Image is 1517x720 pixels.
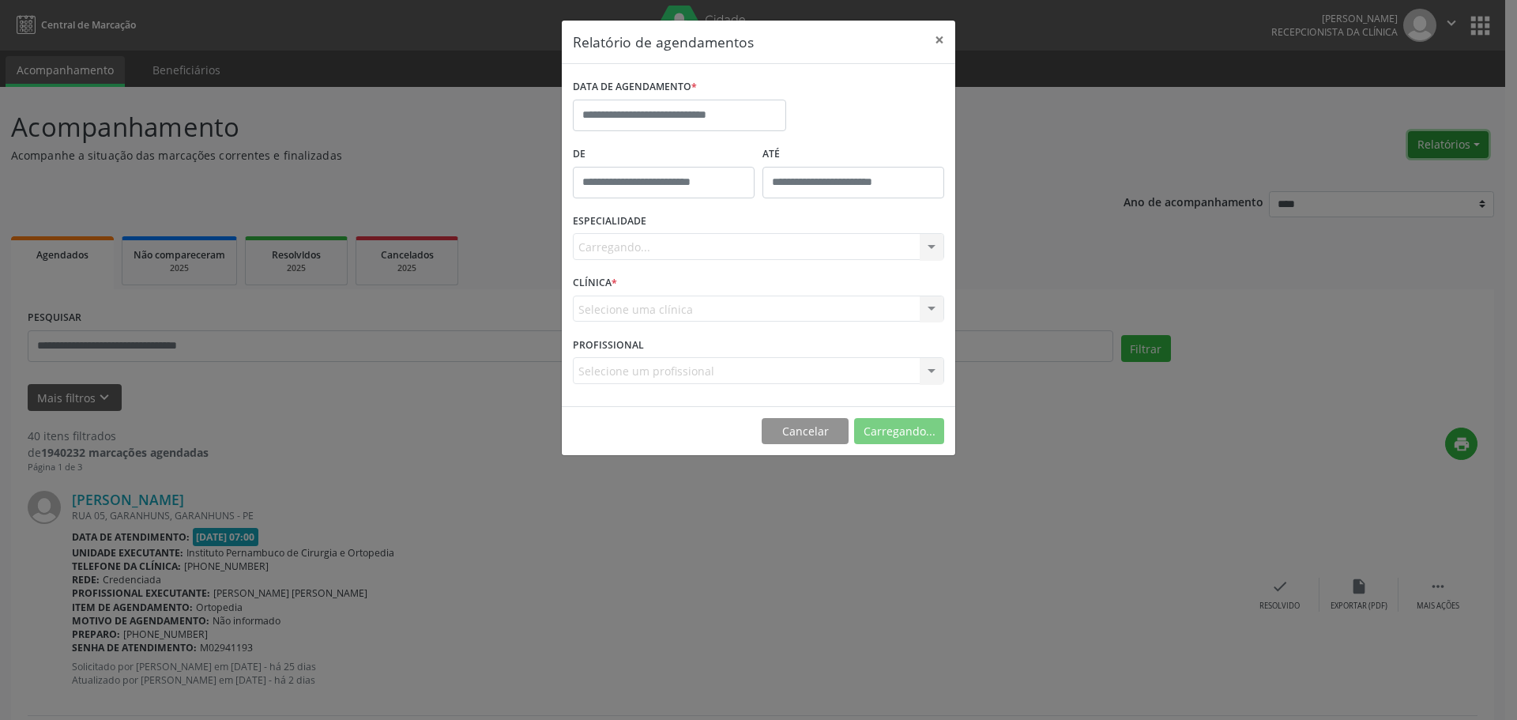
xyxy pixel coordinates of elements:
[573,32,754,52] h5: Relatório de agendamentos
[573,209,646,234] label: ESPECIALIDADE
[573,271,617,296] label: CLÍNICA
[573,75,697,100] label: DATA DE AGENDAMENTO
[854,418,944,445] button: Carregando...
[924,21,955,59] button: Close
[762,142,944,167] label: ATÉ
[573,142,755,167] label: De
[573,333,644,357] label: PROFISSIONAL
[762,418,849,445] button: Cancelar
